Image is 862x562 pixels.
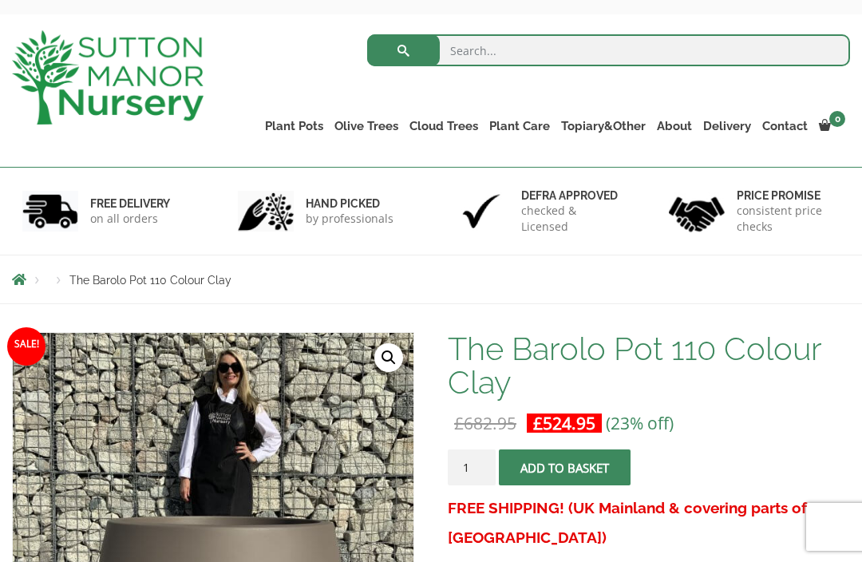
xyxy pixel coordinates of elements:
[454,412,464,434] span: £
[813,115,850,137] a: 0
[306,196,393,211] h6: hand picked
[698,115,757,137] a: Delivery
[521,188,624,203] h6: Defra approved
[556,115,651,137] a: Topiary&Other
[521,203,624,235] p: checked & Licensed
[90,211,170,227] p: on all orders
[651,115,698,137] a: About
[533,412,595,434] bdi: 524.95
[453,191,509,232] img: 3.jpg
[367,34,850,66] input: Search...
[69,274,231,287] span: The Barolo Pot 110 Colour Clay
[22,191,78,232] img: 1.jpg
[606,412,674,434] span: (23% off)
[12,30,204,125] img: logo
[737,188,840,203] h6: Price promise
[448,449,496,485] input: Product quantity
[329,115,404,137] a: Olive Trees
[454,412,516,434] bdi: 682.95
[533,412,543,434] span: £
[404,115,484,137] a: Cloud Trees
[12,273,850,286] nav: Breadcrumbs
[448,332,850,399] h1: The Barolo Pot 110 Colour Clay
[306,211,393,227] p: by professionals
[7,327,45,366] span: Sale!
[238,191,294,232] img: 2.jpg
[757,115,813,137] a: Contact
[259,115,329,137] a: Plant Pots
[374,343,403,372] a: View full-screen image gallery
[669,187,725,235] img: 4.jpg
[499,449,631,485] button: Add to basket
[484,115,556,137] a: Plant Care
[448,493,850,552] h3: FREE SHIPPING! (UK Mainland & covering parts of [GEOGRAPHIC_DATA])
[829,111,845,127] span: 0
[737,203,840,235] p: consistent price checks
[90,196,170,211] h6: FREE DELIVERY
